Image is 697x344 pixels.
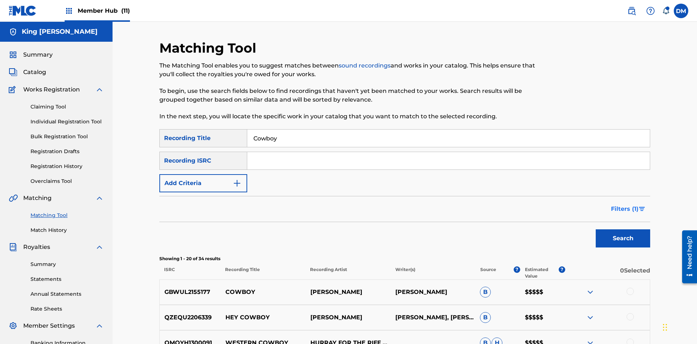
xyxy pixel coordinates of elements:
a: Individual Registration Tool [30,118,104,126]
button: Add Criteria [159,174,247,192]
img: Catalog [9,68,17,77]
img: expand [95,243,104,251]
span: Summary [23,50,53,59]
p: HEY COWBOY [221,313,306,322]
span: ? [559,266,565,273]
img: search [627,7,636,15]
p: [PERSON_NAME] [390,288,475,296]
p: [PERSON_NAME] [305,313,390,322]
iframe: Resource Center [677,228,697,287]
p: [PERSON_NAME] [305,288,390,296]
img: 9d2ae6d4665cec9f34b9.svg [233,179,241,188]
p: Recording Artist [305,266,390,279]
span: B [480,287,491,298]
p: $$$$$ [520,313,565,322]
a: Rate Sheets [30,305,104,313]
span: Filters ( 1 ) [611,205,639,213]
h2: Matching Tool [159,40,260,56]
p: To begin, use the search fields below to find recordings that haven't yet been matched to your wo... [159,87,537,104]
img: expand [586,288,595,296]
span: Member Settings [23,322,75,330]
span: B [480,312,491,323]
form: Search Form [159,129,650,251]
img: Royalties [9,243,17,251]
p: [PERSON_NAME], [PERSON_NAME] [390,313,475,322]
p: COWBOY [221,288,306,296]
p: Writer(s) [390,266,475,279]
img: Member Settings [9,322,17,330]
p: Showing 1 - 20 of 34 results [159,255,650,262]
a: Overclaims Tool [30,177,104,185]
a: Registration Drafts [30,148,104,155]
span: Catalog [23,68,46,77]
p: The Matching Tool enables you to suggest matches between and works in your catalog. This helps en... [159,61,537,79]
a: SummarySummary [9,50,53,59]
div: User Menu [674,4,688,18]
img: expand [586,313,595,322]
p: Estimated Value [525,266,558,279]
p: In the next step, you will locate the specific work in your catalog that you want to match to the... [159,112,537,121]
img: Summary [9,50,17,59]
a: Claiming Tool [30,103,104,111]
img: expand [95,322,104,330]
img: expand [95,194,104,202]
a: Bulk Registration Tool [30,133,104,140]
img: filter [639,207,645,211]
p: $$$$$ [520,288,565,296]
span: Royalties [23,243,50,251]
div: Drag [663,316,667,338]
span: Member Hub [78,7,130,15]
img: Accounts [9,28,17,36]
img: Works Registration [9,85,18,94]
button: Filters (1) [607,200,650,218]
span: ? [514,266,520,273]
a: Public Search [624,4,639,18]
span: Matching [23,194,52,202]
a: Annual Statements [30,290,104,298]
p: 0 Selected [565,266,650,279]
img: Matching [9,194,18,202]
p: ISRC [159,266,220,279]
span: (11) [121,7,130,14]
a: Registration History [30,163,104,170]
div: Notifications [662,7,669,15]
button: Search [596,229,650,247]
h5: King McTesterson [22,28,98,36]
img: Top Rightsholders [65,7,73,15]
a: sound recordings [339,62,391,69]
img: MLC Logo [9,5,37,16]
a: Statements [30,275,104,283]
span: Works Registration [23,85,80,94]
div: Help [643,4,658,18]
p: GBWUL2155177 [160,288,221,296]
p: Source [480,266,496,279]
a: Match History [30,226,104,234]
p: Recording Title [220,266,305,279]
img: expand [95,85,104,94]
img: help [646,7,655,15]
a: Matching Tool [30,212,104,219]
a: CatalogCatalog [9,68,46,77]
p: QZEQU2206339 [160,313,221,322]
a: Summary [30,261,104,268]
iframe: Chat Widget [661,309,697,344]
